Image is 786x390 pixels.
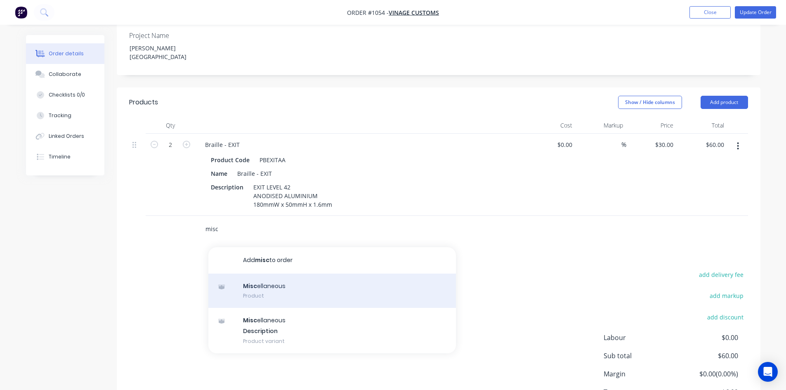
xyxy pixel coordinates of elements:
[256,154,289,166] div: PBEXITAA
[198,139,246,151] div: Braille - EXIT
[695,269,748,280] button: add delivery fee
[703,311,748,322] button: add discount
[208,154,253,166] div: Product Code
[49,112,71,119] div: Tracking
[735,6,776,19] button: Update Order
[123,42,226,63] div: [PERSON_NAME][GEOGRAPHIC_DATA]
[129,97,158,107] div: Products
[49,71,81,78] div: Collaborate
[208,168,231,180] div: Name
[205,221,370,237] input: Start typing to add a product...
[26,105,104,126] button: Tracking
[618,96,682,109] button: Show / Hide columns
[49,153,71,161] div: Timeline
[26,126,104,147] button: Linked Orders
[677,117,727,134] div: Total
[758,362,778,382] div: Open Intercom Messenger
[26,64,104,85] button: Collaborate
[604,369,677,379] span: Margin
[389,9,439,17] a: Vinage Customs
[129,31,232,40] label: Project Name
[208,247,456,274] button: Addmiscto order
[234,168,275,180] div: Braille - EXIT
[347,9,389,17] span: Order #1054 -
[677,369,738,379] span: $0.00 ( 0.00 %)
[576,117,626,134] div: Markup
[525,117,576,134] div: Cost
[677,333,738,343] span: $0.00
[689,6,731,19] button: Close
[677,351,738,361] span: $60.00
[26,147,104,167] button: Timeline
[701,96,748,109] button: Add product
[146,117,195,134] div: Qty
[621,140,626,149] span: %
[49,132,84,140] div: Linked Orders
[49,91,85,99] div: Checklists 0/0
[604,351,677,361] span: Sub total
[26,85,104,105] button: Checklists 0/0
[626,117,677,134] div: Price
[15,6,27,19] img: Factory
[49,50,84,57] div: Order details
[250,181,335,210] div: EXIT LEVEL 42 ANODISED ALUMINIUM 180mmW x 50mmH x 1.6mm
[706,290,748,301] button: add markup
[208,181,247,193] div: Description
[604,333,677,343] span: Labour
[26,43,104,64] button: Order details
